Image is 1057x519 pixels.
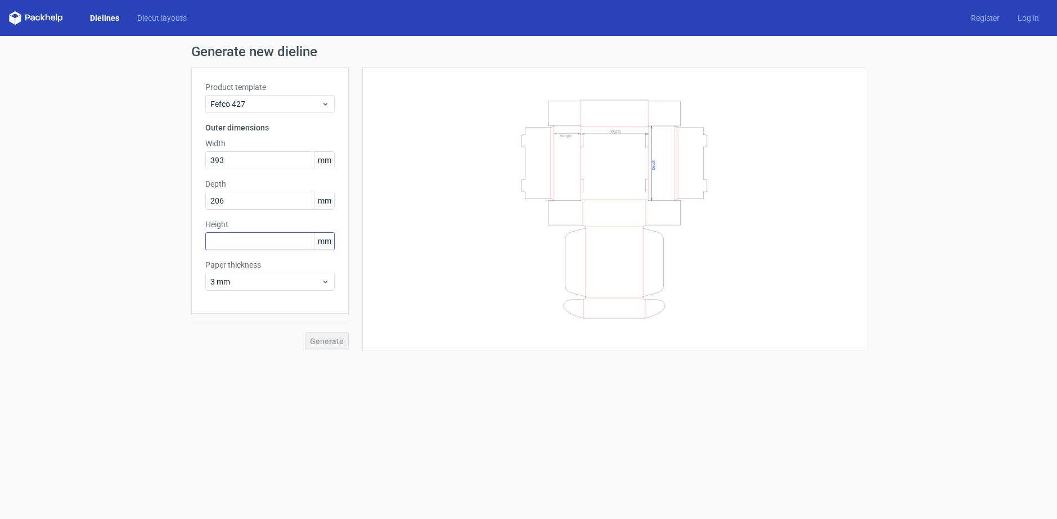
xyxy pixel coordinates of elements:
[610,128,621,133] text: Width
[314,233,334,250] span: mm
[205,259,335,270] label: Paper thickness
[128,12,196,24] a: Diecut layouts
[205,122,335,133] h3: Outer dimensions
[962,12,1009,24] a: Register
[205,138,335,149] label: Width
[205,178,335,189] label: Depth
[314,152,334,169] span: mm
[205,219,335,230] label: Height
[205,82,335,93] label: Product template
[210,276,321,287] span: 3 mm
[651,159,656,169] text: Depth
[191,45,866,58] h1: Generate new dieline
[81,12,128,24] a: Dielines
[560,133,572,138] text: Height
[1009,12,1048,24] a: Log in
[210,98,321,110] span: Fefco 427
[314,192,334,209] span: mm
